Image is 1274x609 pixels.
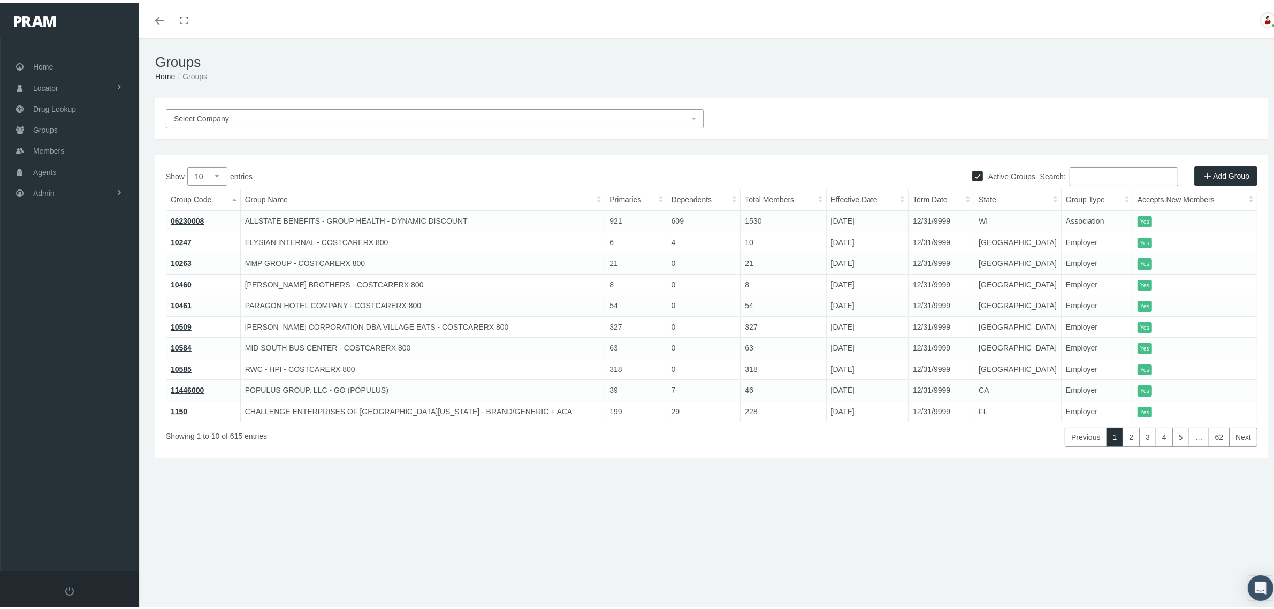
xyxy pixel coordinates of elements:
[909,271,974,293] td: 12/31/9999
[605,187,667,208] th: Primaries: activate to sort column ascending
[826,377,908,399] td: [DATE]
[171,362,192,371] a: 10585
[974,377,1062,399] td: CA
[974,398,1062,420] td: FL
[667,271,741,293] td: 0
[1209,425,1230,444] a: 62
[1062,187,1133,208] th: Group Type: activate to sort column ascending
[974,335,1062,356] td: [GEOGRAPHIC_DATA]
[605,293,667,314] td: 54
[667,208,741,229] td: 609
[667,229,741,250] td: 4
[33,138,64,158] span: Members
[667,335,741,356] td: 0
[909,314,974,335] td: 12/31/9999
[240,377,605,399] td: POPULUS GROUP, LLC - GO (POPULUS)
[1138,256,1152,267] itemstyle: Yes
[1138,235,1152,246] itemstyle: Yes
[741,377,826,399] td: 46
[826,356,908,377] td: [DATE]
[171,299,192,307] a: 10461
[741,314,826,335] td: 327
[1138,298,1152,309] itemstyle: Yes
[175,68,207,80] li: Groups
[1248,573,1273,598] div: Open Intercom Messenger
[1133,187,1257,208] th: Accepts New Members: activate to sort column ascending
[909,187,974,208] th: Term Date: activate to sort column ascending
[171,214,204,223] a: 06230008
[741,335,826,356] td: 63
[240,271,605,293] td: [PERSON_NAME] BROTHERS - COSTCARERX 800
[240,187,605,208] th: Group Name: activate to sort column ascending
[1138,277,1152,288] itemstyle: Yes
[240,335,605,356] td: MID SOUTH BUS CENTER - COSTCARERX 800
[14,13,56,24] img: PRAM_20_x_78.png
[1156,425,1173,444] a: 4
[974,250,1062,272] td: [GEOGRAPHIC_DATA]
[33,159,57,180] span: Agents
[240,229,605,250] td: ELYSIAN INTERNAL - COSTCARERX 800
[826,250,908,272] td: [DATE]
[1062,377,1133,399] td: Employer
[1062,314,1133,335] td: Employer
[1062,271,1133,293] td: Employer
[826,229,908,250] td: [DATE]
[1123,425,1140,444] a: 2
[974,356,1062,377] td: [GEOGRAPHIC_DATA]
[741,398,826,420] td: 228
[741,208,826,229] td: 1530
[909,250,974,272] td: 12/31/9999
[171,278,192,286] a: 10460
[1062,229,1133,250] td: Employer
[826,398,908,420] td: [DATE]
[909,377,974,399] td: 12/31/9999
[605,229,667,250] td: 6
[605,250,667,272] td: 21
[741,356,826,377] td: 318
[909,208,974,229] td: 12/31/9999
[240,314,605,335] td: [PERSON_NAME] CORPORATION DBA VILLAGE EATS - COSTCARERX 800
[33,180,55,201] span: Admin
[1139,425,1156,444] a: 3
[605,208,667,229] td: 921
[667,250,741,272] td: 0
[826,314,908,335] td: [DATE]
[1040,164,1178,184] label: Search:
[1065,425,1107,444] a: Previous
[1189,425,1209,444] a: …
[1062,356,1133,377] td: Employer
[974,187,1062,208] th: State: activate to sort column ascending
[741,229,826,250] td: 10
[974,229,1062,250] td: [GEOGRAPHIC_DATA]
[1229,425,1257,444] a: Next
[240,250,605,272] td: MMP GROUP - COSTCARERX 800
[667,293,741,314] td: 0
[33,96,76,117] span: Drug Lookup
[1062,208,1133,229] td: Association
[1138,404,1152,415] itemstyle: Yes
[826,187,908,208] th: Effective Date: activate to sort column ascending
[974,293,1062,314] td: [GEOGRAPHIC_DATA]
[1138,340,1152,352] itemstyle: Yes
[33,54,53,74] span: Home
[240,356,605,377] td: RWC - HPI - COSTCARERX 800
[1062,250,1133,272] td: Employer
[1062,293,1133,314] td: Employer
[667,377,741,399] td: 7
[909,335,974,356] td: 12/31/9999
[1062,335,1133,356] td: Employer
[826,293,908,314] td: [DATE]
[166,187,241,208] th: Group Code: activate to sort column descending
[974,314,1062,335] td: [GEOGRAPHIC_DATA]
[1107,425,1124,444] a: 1
[741,293,826,314] td: 54
[909,356,974,377] td: 12/31/9999
[605,335,667,356] td: 63
[240,398,605,420] td: CHALLENGE ENTERPRISES OF [GEOGRAPHIC_DATA][US_STATE] - BRAND/GENERIC + ACA
[33,117,58,138] span: Groups
[171,405,187,413] a: 1150
[909,293,974,314] td: 12/31/9999
[171,341,192,349] a: 10584
[240,208,605,229] td: ALLSTATE BENEFITS - GROUP HEALTH - DYNAMIC DISCOUNT
[974,271,1062,293] td: [GEOGRAPHIC_DATA]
